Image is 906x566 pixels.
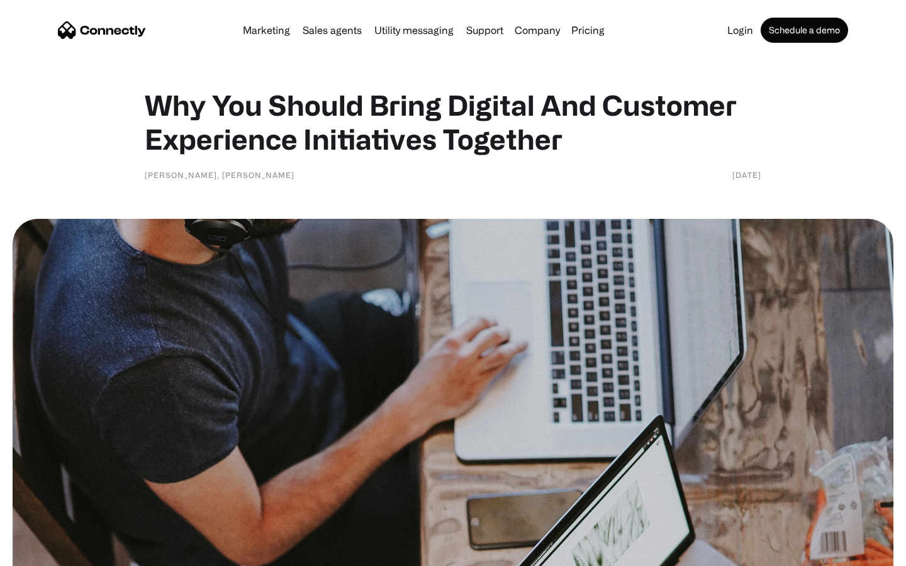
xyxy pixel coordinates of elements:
[761,18,848,43] a: Schedule a demo
[515,21,560,39] div: Company
[298,25,367,35] a: Sales agents
[145,169,294,181] div: [PERSON_NAME], [PERSON_NAME]
[13,544,75,562] aside: Language selected: English
[58,21,146,40] a: home
[511,21,564,39] div: Company
[722,25,758,35] a: Login
[461,25,508,35] a: Support
[238,25,295,35] a: Marketing
[732,169,761,181] div: [DATE]
[25,544,75,562] ul: Language list
[369,25,459,35] a: Utility messaging
[145,88,761,156] h1: Why You Should Bring Digital And Customer Experience Initiatives Together
[566,25,610,35] a: Pricing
